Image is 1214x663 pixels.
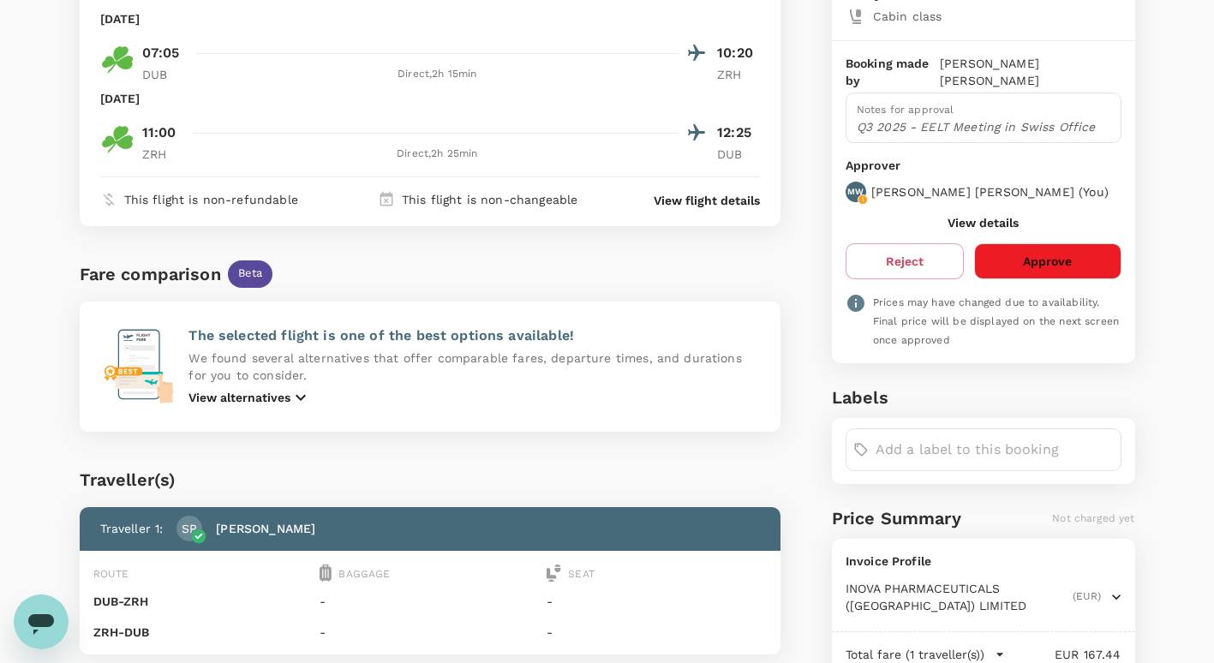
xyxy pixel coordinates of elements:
p: [PERSON_NAME] [PERSON_NAME] [940,55,1121,89]
span: (EUR) [1073,588,1101,606]
iframe: Button to launch messaging window [14,594,69,649]
div: Traveller(s) [80,466,781,493]
span: Seat [568,568,595,580]
p: - [547,593,767,610]
input: Add a label to this booking [876,436,1114,463]
button: INOVA PHARMACEUTICALS ([GEOGRAPHIC_DATA]) LIMITED(EUR) [846,580,1121,614]
h6: Labels [832,384,1135,411]
img: baggage-icon [320,564,332,582]
p: MW [847,186,864,198]
p: View alternatives [188,389,290,406]
p: 12:25 [717,122,760,143]
p: Booking made by [846,55,940,89]
img: EI [100,43,135,77]
span: Prices may have changed due to availability. Final price will be displayed on the next screen onc... [873,296,1119,346]
p: EUR 167.44 [1005,646,1121,663]
span: Beta [228,266,273,282]
button: View details [948,216,1019,230]
p: [DATE] [100,90,141,107]
p: ZRH [142,146,185,163]
p: Approver [846,157,1121,175]
span: Route [93,568,129,580]
img: seat-icon [547,564,561,582]
p: - [547,624,767,641]
button: Reject [846,243,964,279]
p: ZRH [717,66,760,83]
div: Direct , 2h 25min [195,146,680,163]
button: Total fare (1 traveller(s)) [846,646,1005,663]
div: Direct , 2h 15min [195,66,680,83]
p: DUB - ZRH [93,593,314,610]
p: Traveller 1 : [100,520,164,537]
span: INOVA PHARMACEUTICALS ([GEOGRAPHIC_DATA]) LIMITED [846,580,1069,614]
p: [PERSON_NAME] [216,520,315,537]
p: - [320,593,540,610]
p: This flight is non-changeable [402,191,577,208]
p: DUB [717,146,760,163]
p: The selected flight is one of the best options available! [188,326,760,346]
div: Fare comparison [80,260,221,288]
button: View alternatives [188,387,311,408]
p: This flight is non-refundable [124,191,298,208]
span: Not charged yet [1052,512,1134,524]
h6: Price Summary [832,505,961,532]
span: Baggage [338,568,390,580]
p: Total fare (1 traveller(s)) [846,646,984,663]
button: Approve [974,243,1121,279]
p: ZRH - DUB [93,624,314,641]
p: DUB [142,66,185,83]
p: 10:20 [717,43,760,63]
p: [DATE] [100,10,141,27]
p: SP [182,520,197,537]
span: Notes for approval [857,104,954,116]
p: 11:00 [142,122,176,143]
p: - [320,624,540,641]
p: Invoice Profile [846,552,1121,570]
p: Cabin class [873,8,1121,25]
img: EI [100,122,135,157]
p: 07:05 [142,43,180,63]
p: Q3 2025 - EELT Meeting in Swiss Office [857,118,1110,135]
p: [PERSON_NAME] [PERSON_NAME] ( You ) [871,183,1109,200]
p: We found several alternatives that offer comparable fares, departure times, and durations for you... [188,349,760,384]
button: View flight details [654,192,760,209]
